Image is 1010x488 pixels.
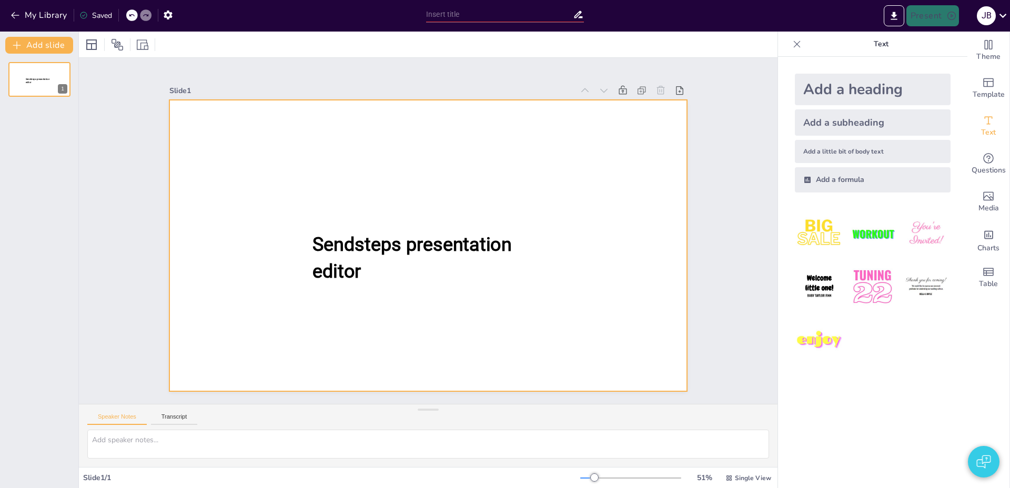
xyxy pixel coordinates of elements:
div: Add images, graphics, shapes or video [967,183,1009,221]
img: 6.jpeg [902,262,951,311]
span: Template [973,89,1005,100]
p: Text [805,32,957,57]
button: Export to PowerPoint [884,5,904,26]
button: My Library [8,7,72,24]
input: Insert title [426,7,573,22]
span: Single View [735,474,771,482]
div: Add a formula [795,167,951,192]
div: J B [977,6,996,25]
div: 51 % [692,473,717,483]
div: Add ready made slides [967,69,1009,107]
img: 4.jpeg [795,262,844,311]
div: 1 [58,84,67,94]
div: Resize presentation [135,36,150,53]
span: Theme [976,51,1001,63]
img: 7.jpeg [795,316,844,365]
img: 2.jpeg [848,209,897,258]
div: Layout [83,36,100,53]
div: Add a table [967,259,1009,297]
button: Transcript [151,413,198,425]
span: Text [981,127,996,138]
div: Change the overall theme [967,32,1009,69]
div: Slide 1 / 1 [83,473,580,483]
span: Position [111,38,124,51]
span: Questions [972,165,1006,176]
span: Sendsteps presentation editor [312,233,511,282]
div: Add charts and graphs [967,221,1009,259]
span: Table [979,278,998,290]
div: Add a heading [795,74,951,105]
span: Charts [977,242,999,254]
div: Get real-time input from your audience [967,145,1009,183]
div: Add a little bit of body text [795,140,951,163]
div: Slide 1 [169,86,574,96]
div: Add a subheading [795,109,951,136]
img: 3.jpeg [902,209,951,258]
div: 1 [8,62,70,97]
div: Saved [79,11,112,21]
button: Present [906,5,959,26]
button: J B [977,5,996,26]
button: Add slide [5,37,73,54]
span: Media [978,202,999,214]
button: Speaker Notes [87,413,147,425]
span: Sendsteps presentation editor [26,78,49,84]
img: 1.jpeg [795,209,844,258]
img: 5.jpeg [848,262,897,311]
div: Add text boxes [967,107,1009,145]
